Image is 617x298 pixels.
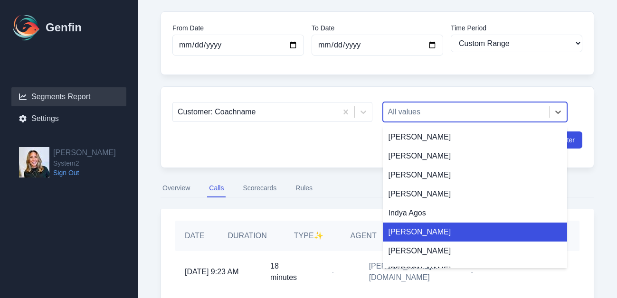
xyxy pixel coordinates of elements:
[451,23,582,33] label: Time Period
[328,267,338,277] span: -
[46,20,82,35] h1: Genfin
[185,266,239,278] span: [DATE] 9:23 AM
[53,147,116,158] h2: [PERSON_NAME]
[241,179,278,197] button: Scorecards
[351,230,377,242] h5: Agent
[11,109,126,128] a: Settings
[172,23,304,33] label: From Date
[465,265,479,279] span: -
[185,230,209,242] h5: Date
[161,179,192,197] button: Overview
[286,230,332,242] h5: Type
[383,147,568,166] div: [PERSON_NAME]
[312,23,443,33] label: To Date
[383,242,568,261] div: [PERSON_NAME]
[53,158,116,168] span: System2
[11,12,42,43] img: Logo
[314,232,323,240] span: ✨
[490,251,525,293] div: -
[207,179,226,197] button: Calls
[383,166,568,185] div: [PERSON_NAME]
[525,251,560,293] div: -
[383,223,568,242] div: [PERSON_NAME]
[11,87,126,106] a: Segments Report
[383,261,568,279] div: [PERSON_NAME]
[383,185,568,204] div: [PERSON_NAME]
[383,128,568,147] div: [PERSON_NAME]
[270,261,297,283] p: 18 minutes
[369,261,445,283] span: [PERSON_NAME]...[DOMAIN_NAME]
[294,179,314,197] button: Rules
[19,147,49,177] img: Mo Maciejewski
[53,168,116,177] a: Sign Out
[228,230,266,242] h5: Duration
[383,204,568,223] div: Indya Agos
